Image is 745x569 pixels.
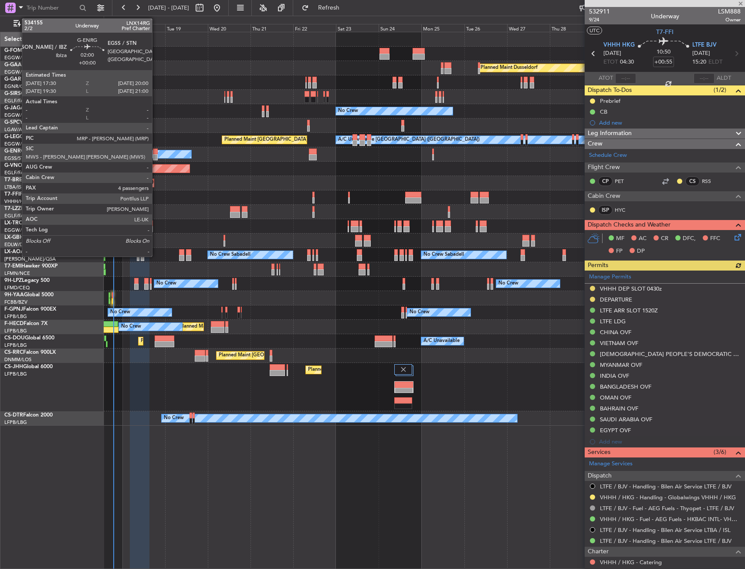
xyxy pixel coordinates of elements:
a: Schedule Crew [589,151,627,160]
span: Only With Activity [23,21,92,27]
span: 532911 [589,7,610,16]
a: EDLW/DTM [4,241,30,248]
span: 9H-YAA [4,292,24,298]
button: UTC [587,27,602,34]
span: Services [588,447,610,457]
a: 9H-YAAGlobal 5000 [4,292,54,298]
span: 15:20 [692,58,706,67]
a: EGSS/STN [4,155,27,162]
div: No Crew [164,412,184,425]
span: CS-DOU [4,335,25,341]
div: Grounded Warsaw ([GEOGRAPHIC_DATA]) [82,176,178,190]
span: DP [637,247,645,256]
span: CS-JHH [4,364,23,369]
span: T7-FFI [4,192,20,197]
span: VHHH HKG [603,41,635,50]
span: G-LEGC [4,134,23,139]
div: ISP [598,205,613,215]
span: [DATE] - [DATE] [148,4,189,12]
span: Flight Crew [588,163,620,173]
div: No Crew [156,277,176,290]
span: G-SIRS [4,91,21,96]
span: G-VNOR [4,163,26,168]
a: G-JAGAPhenom 300 [4,105,55,111]
a: G-SIRSCitation Excel [4,91,54,96]
span: FP [616,247,623,256]
a: LX-TROLegacy 650 [4,220,51,226]
a: G-LEGCLegacy 600 [4,134,51,139]
a: LTFE / BJV - Handling - Bilen Air Service LTFE / BJV [600,483,731,490]
span: 9H-LPZ [4,278,22,283]
a: LFPB/LBG [4,313,27,320]
a: CS-DOUGlobal 6500 [4,335,54,341]
a: EGNR/CEG [4,83,30,90]
div: Sat 23 [336,24,379,32]
span: Dispatch [588,471,612,481]
div: Fri 22 [293,24,336,32]
div: Underway [651,12,679,21]
a: LTFE / BJV - Handling - Bilen Air Service LTFE / BJV [600,537,731,545]
div: No Crew [338,105,358,118]
a: LTBA/ISL [4,184,24,190]
span: LTFE BJV [692,41,717,50]
a: EGGW/LTN [4,227,30,234]
span: (3/6) [714,447,726,457]
a: 9H-LPZLegacy 500 [4,278,50,283]
div: No Crew [498,277,518,290]
a: LFMD/CEQ [4,284,30,291]
a: RSS [702,177,721,185]
div: No Crew [110,306,130,319]
span: G-JAGA [4,105,24,111]
span: 9/24 [589,16,610,24]
div: Wed 27 [507,24,550,32]
span: (1/2) [714,85,726,95]
a: Manage Services [589,460,633,468]
span: F-HECD [4,321,24,326]
a: DNMM/LOS [4,356,31,363]
div: Mon 25 [421,24,464,32]
a: LX-AOACitation Mustang [4,249,67,254]
div: CB [600,108,607,115]
a: LTFE / BJV - Fuel - AEG Fuels - Thyopet - LTFE / BJV [600,505,734,512]
a: LTFE / BJV - Handling - Bilen Air Service LTBA / ISL [600,526,731,534]
a: T7-EMIHawker 900XP [4,264,58,269]
span: Cabin Crew [588,191,620,201]
div: Sun 24 [379,24,421,32]
a: CS-DTRFalcon 2000 [4,413,53,418]
div: Tue 19 [165,24,208,32]
a: VHHH / HKG - Catering [600,559,662,566]
span: T7-LZZI [4,206,22,211]
span: Dispatch Checks and Weather [588,220,670,230]
a: F-HECDFalcon 7X [4,321,47,326]
a: F-GPNJFalcon 900EX [4,307,56,312]
a: G-GAALCessna Citation XLS+ [4,62,76,68]
div: Add new [599,119,741,126]
div: No Crew Sabadell [210,248,251,261]
a: LFPB/LBG [4,328,27,334]
a: CS-RRCFalcon 900LX [4,350,56,355]
a: G-VNORChallenger 650 [4,163,63,168]
a: EGLF/FAB [4,98,27,104]
a: T7-BREChallenger 604 [4,177,60,183]
span: LX-TRO [4,220,23,226]
div: Planned Maint [GEOGRAPHIC_DATA] ([GEOGRAPHIC_DATA]) [308,363,445,376]
a: EGLF/FAB [4,213,27,219]
span: CR [661,234,668,243]
span: [DATE] [603,49,621,58]
a: G-SPCYLegacy 650 [4,120,51,125]
a: VHHH/HKG [4,198,30,205]
div: Prebrief [600,97,620,105]
span: T7-EMI [4,264,21,269]
a: EGGW/LTN [4,69,30,75]
a: LFMN/NCE [4,270,30,277]
span: Charter [588,547,609,557]
div: Thu 28 [550,24,593,32]
div: Thu 21 [251,24,293,32]
span: Owner [718,16,741,24]
a: LGAV/ATH [4,126,28,133]
div: No Crew Sabadell [423,248,464,261]
div: No Crew [121,320,141,333]
a: LFPB/LBG [4,342,27,349]
span: AC [639,234,647,243]
div: Planned Maint [GEOGRAPHIC_DATA] ([GEOGRAPHIC_DATA]) [219,349,356,362]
